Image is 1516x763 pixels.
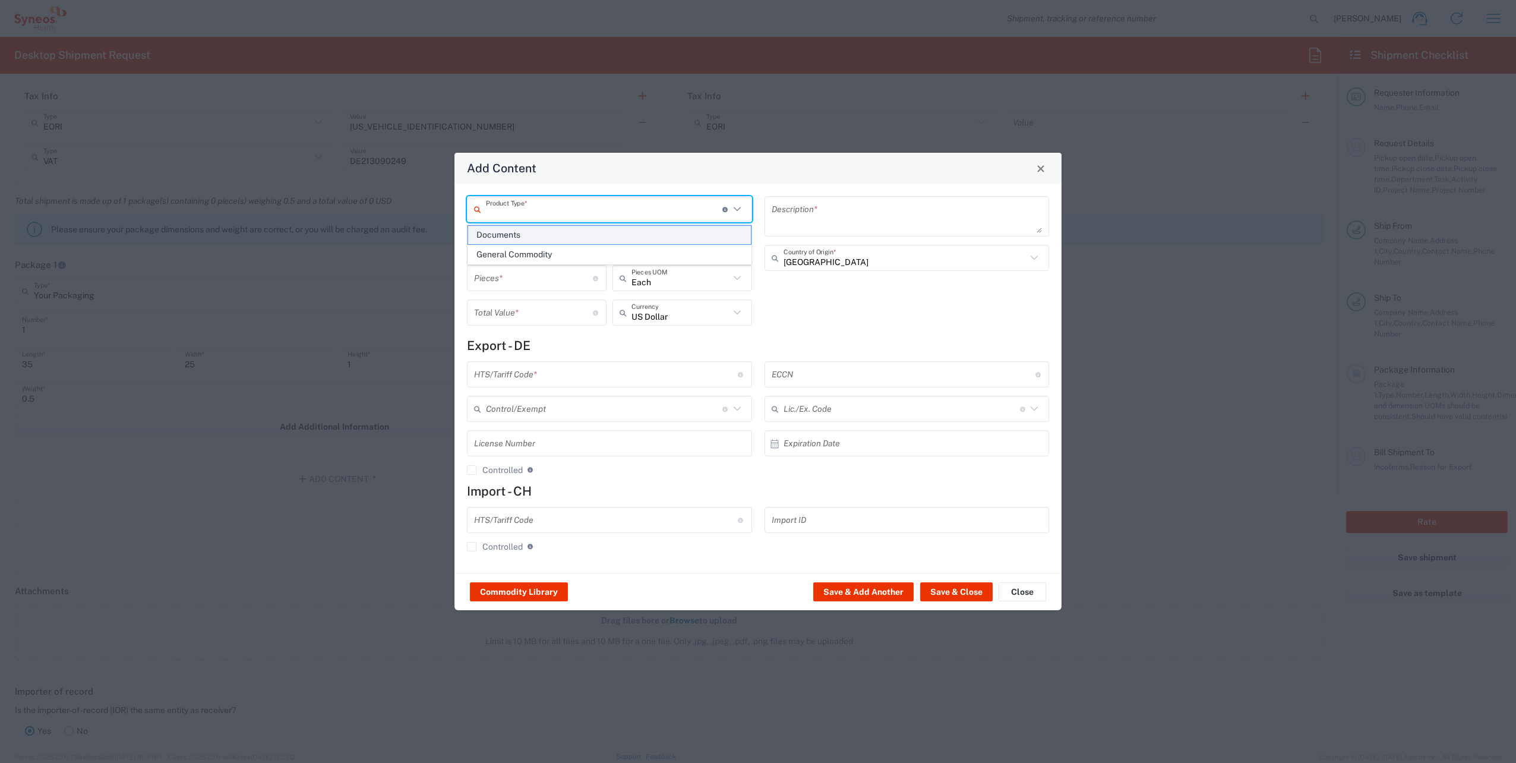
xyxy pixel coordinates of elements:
h4: Export - DE [467,338,1049,353]
label: Controlled [467,465,523,475]
h4: Import - CH [467,484,1049,499]
button: Commodity Library [470,582,568,601]
span: Documents [468,226,751,244]
button: Save & Close [920,582,993,601]
button: Close [1032,160,1049,176]
button: Save & Add Another [813,582,914,601]
label: Controlled [467,542,523,551]
button: Close [999,582,1046,601]
span: General Commodity [468,245,751,264]
h4: Add Content [467,159,536,176]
